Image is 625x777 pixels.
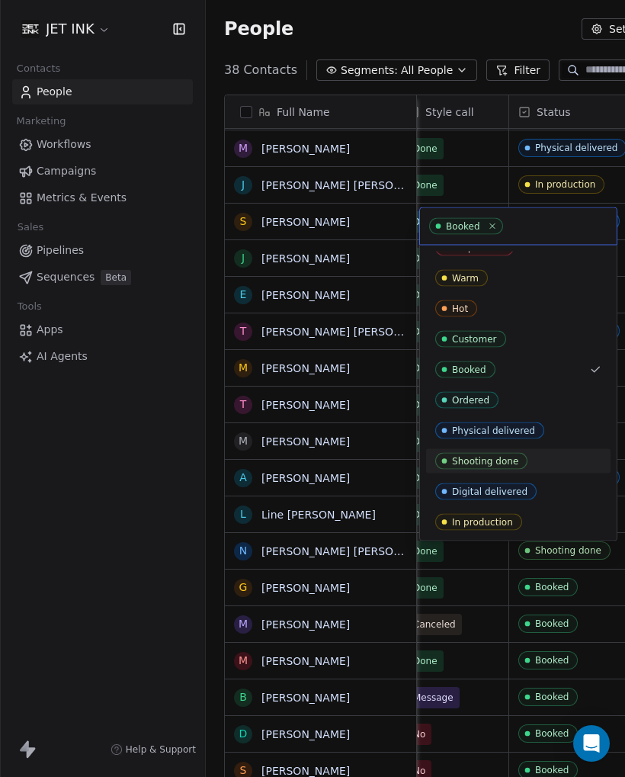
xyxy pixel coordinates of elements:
div: Digital delivered [452,486,527,497]
div: In production [452,517,513,528]
div: Physical delivered [452,425,535,436]
div: Shooting done [452,456,518,467]
div: Warm [452,273,479,284]
div: Hot [452,303,468,314]
div: Booked [446,221,480,232]
div: Booked [452,364,486,375]
div: Suggestions [426,175,611,565]
div: Customer [452,334,497,345]
div: Ordered [452,395,489,406]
